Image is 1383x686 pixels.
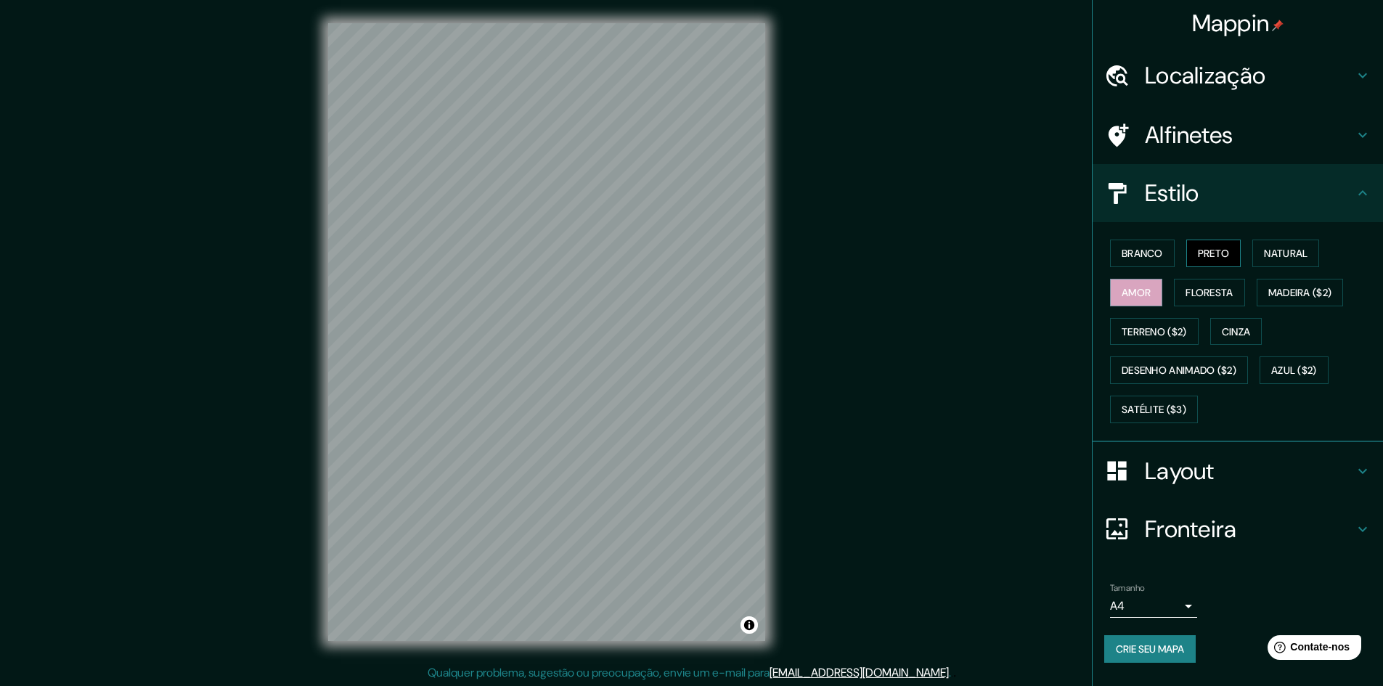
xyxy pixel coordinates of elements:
font: A4 [1110,598,1125,613]
font: Preto [1198,247,1230,260]
button: Terreno ($2) [1110,318,1199,346]
font: Cinza [1222,325,1251,338]
font: Fronteira [1145,514,1237,544]
button: Cinza [1210,318,1262,346]
button: Amor [1110,279,1162,306]
font: Satélite ($3) [1122,403,1186,416]
button: Alternar atribuição [741,616,758,634]
font: Qualquer problema, sugestão ou preocupação, envie um e-mail para [428,665,770,680]
button: Branco [1110,240,1175,267]
button: Crie seu mapa [1104,635,1196,663]
canvas: Mapa [328,23,765,641]
button: Desenho animado ($2) [1110,356,1248,384]
font: Natural [1264,247,1307,260]
button: Preto [1186,240,1241,267]
font: . [953,664,956,680]
font: . [951,664,953,680]
div: Localização [1093,46,1383,105]
font: Mappin [1192,8,1270,38]
button: Natural [1252,240,1319,267]
iframe: Iniciador de widget de ajuda [1254,629,1367,670]
font: Amor [1122,286,1151,299]
font: Madeira ($2) [1268,286,1332,299]
font: Layout [1145,456,1215,486]
button: Satélite ($3) [1110,396,1198,423]
img: pin-icon.png [1272,20,1284,31]
font: Terreno ($2) [1122,325,1187,338]
font: . [949,665,951,680]
button: Madeira ($2) [1257,279,1344,306]
button: Floresta [1174,279,1244,306]
div: Alfinetes [1093,106,1383,164]
font: Tamanho [1110,582,1145,594]
font: Branco [1122,247,1163,260]
div: Layout [1093,442,1383,500]
font: Floresta [1186,286,1233,299]
font: Crie seu mapa [1116,642,1184,656]
div: A4 [1110,595,1197,618]
div: Estilo [1093,164,1383,222]
div: Fronteira [1093,500,1383,558]
a: [EMAIL_ADDRESS][DOMAIN_NAME] [770,665,949,680]
button: Azul ($2) [1260,356,1329,384]
font: Azul ($2) [1271,364,1317,377]
font: Alfinetes [1145,120,1233,150]
font: Desenho animado ($2) [1122,364,1236,377]
font: Localização [1145,60,1265,91]
font: Estilo [1145,178,1199,208]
